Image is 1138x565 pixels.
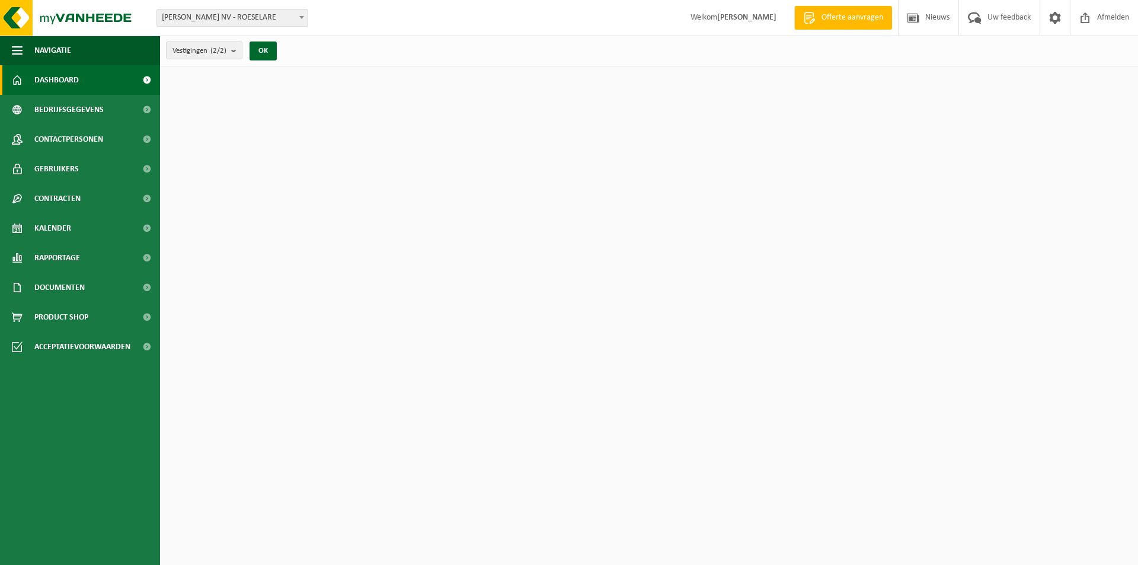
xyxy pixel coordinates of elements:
[717,13,776,22] strong: [PERSON_NAME]
[34,332,130,362] span: Acceptatievoorwaarden
[34,65,79,95] span: Dashboard
[34,302,88,332] span: Product Shop
[819,12,886,24] span: Offerte aanvragen
[794,6,892,30] a: Offerte aanvragen
[34,95,104,125] span: Bedrijfsgegevens
[34,125,103,154] span: Contactpersonen
[34,273,85,302] span: Documenten
[166,42,242,59] button: Vestigingen(2/2)
[34,243,80,273] span: Rapportage
[172,42,226,60] span: Vestigingen
[250,42,277,60] button: OK
[210,47,226,55] count: (2/2)
[34,213,71,243] span: Kalender
[34,184,81,213] span: Contracten
[157,9,308,26] span: LUCIEN BERTELOOT NV - ROESELARE
[34,36,71,65] span: Navigatie
[156,9,308,27] span: LUCIEN BERTELOOT NV - ROESELARE
[34,154,79,184] span: Gebruikers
